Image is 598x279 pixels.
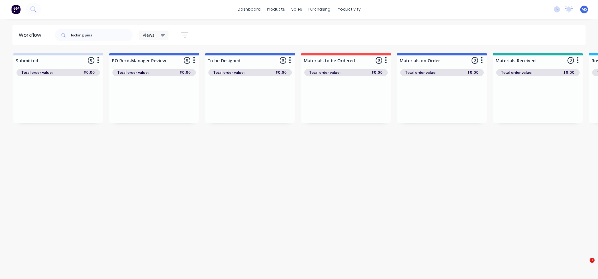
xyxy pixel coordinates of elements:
[143,32,154,38] span: Views
[84,70,95,75] span: $0.00
[264,5,288,14] div: products
[405,70,436,75] span: Total order value:
[581,7,587,12] span: MS
[235,5,264,14] a: dashboard
[372,70,383,75] span: $0.00
[19,31,44,39] div: Workflow
[288,5,305,14] div: sales
[467,70,479,75] span: $0.00
[21,70,53,75] span: Total order value:
[11,5,21,14] img: Factory
[305,5,334,14] div: purchasing
[577,258,592,273] iframe: Intercom live chat
[180,70,191,75] span: $0.00
[334,5,364,14] div: productivity
[590,258,595,263] span: 1
[213,70,244,75] span: Total order value:
[501,70,532,75] span: Total order value:
[276,70,287,75] span: $0.00
[71,29,133,41] input: Search for orders...
[117,70,149,75] span: Total order value:
[563,70,575,75] span: $0.00
[309,70,340,75] span: Total order value:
